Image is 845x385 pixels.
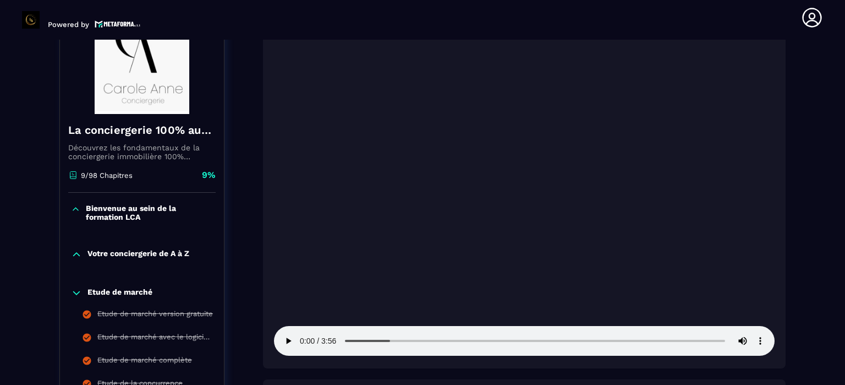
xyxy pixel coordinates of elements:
div: Etude de marché version gratuite [97,310,213,322]
div: Etude de marché complète [97,356,192,368]
p: Etude de marché [87,288,152,299]
p: Découvrez les fondamentaux de la conciergerie immobilière 100% automatisée. Cette formation est c... [68,143,216,161]
p: Votre conciergerie de A à Z [87,249,189,260]
p: 9/98 Chapitres [81,171,133,180]
img: logo [95,19,141,29]
p: 9% [202,169,216,181]
h4: La conciergerie 100% automatisée [68,122,216,138]
p: Bienvenue au sein de la formation LCA [86,204,213,221]
img: logo-branding [22,11,40,29]
div: Etude de marché avec le logiciel Airdna version payante [97,333,213,345]
img: banner [68,4,216,114]
p: Powered by [48,20,89,29]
